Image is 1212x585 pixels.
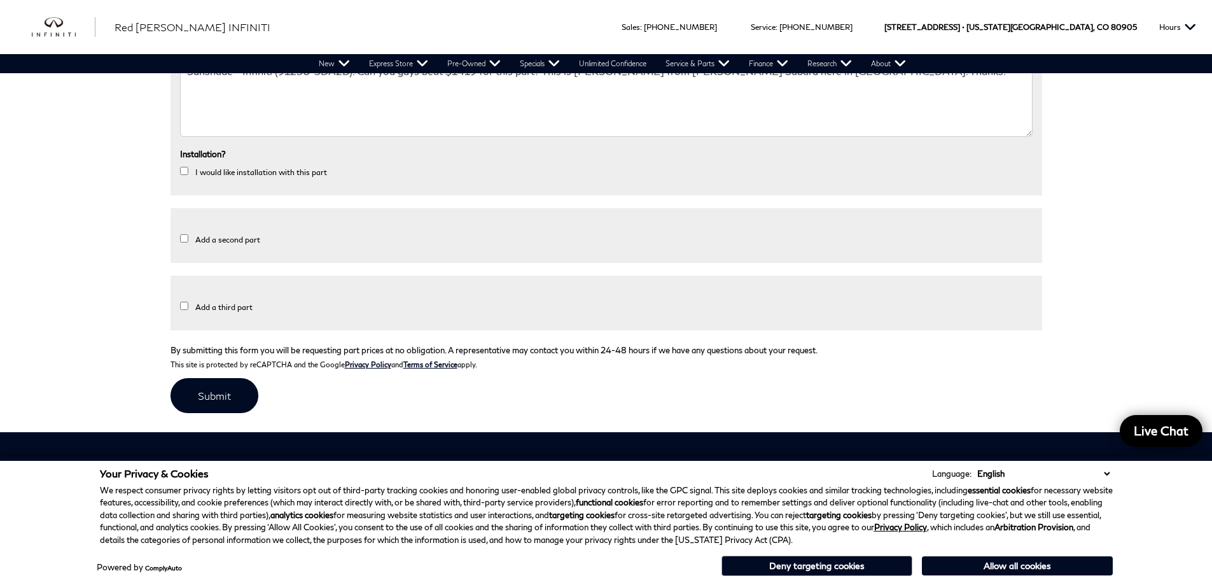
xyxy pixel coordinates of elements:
a: About [861,54,916,73]
a: Privacy Policy [874,522,927,532]
span: Live Chat [1127,423,1195,439]
a: [STREET_ADDRESS] • [US_STATE][GEOGRAPHIC_DATA], CO 80905 [884,22,1137,32]
span: : [776,22,777,32]
a: Pre-Owned [438,54,510,73]
span: Service [751,22,776,32]
label: I would like installation with this part [195,166,327,180]
div: By submitting this form you will be requesting part prices at no obligation. A representative may... [171,343,1042,357]
img: INFINITI [32,17,95,38]
a: Specials [510,54,569,73]
button: Allow all cookies [922,556,1113,575]
a: [PHONE_NUMBER] [644,22,717,32]
strong: targeting cookies [549,510,615,520]
strong: analytics cookies [270,510,333,520]
div: Language: [932,470,972,478]
span: : [640,22,642,32]
a: Research [798,54,861,73]
span: Red [PERSON_NAME] INFINITI [115,21,270,33]
a: Finance [739,54,798,73]
a: Express Store [359,54,438,73]
button: Deny targeting cookies [721,556,912,576]
label: Installation? [180,147,226,161]
a: Privacy Policy [345,360,391,369]
a: [PHONE_NUMBER] [779,22,853,32]
strong: essential cookies [968,485,1031,495]
p: We respect consumer privacy rights by letting visitors opt out of third-party tracking cookies an... [100,484,1113,547]
a: New [309,54,359,73]
a: ComplyAuto [145,564,182,572]
span: Your Privacy & Cookies [100,467,209,479]
nav: Main Navigation [309,54,916,73]
label: Add a third part [195,300,253,314]
label: Add a second part [195,233,260,247]
a: Unlimited Confidence [569,54,656,73]
strong: Arbitration Provision [994,522,1073,532]
a: Service & Parts [656,54,739,73]
strong: targeting cookies [806,510,872,520]
span: Sales [622,22,640,32]
a: Terms of Service [403,360,457,369]
a: Red [PERSON_NAME] INFINITI [115,20,270,35]
input: Submit [171,378,258,413]
a: infiniti [32,17,95,38]
strong: functional cookies [576,497,643,507]
div: Powered by [97,563,182,572]
a: Live Chat [1120,415,1202,447]
small: This site is protected by reCAPTCHA and the Google and apply. [171,360,477,369]
select: Language Select [974,467,1113,480]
